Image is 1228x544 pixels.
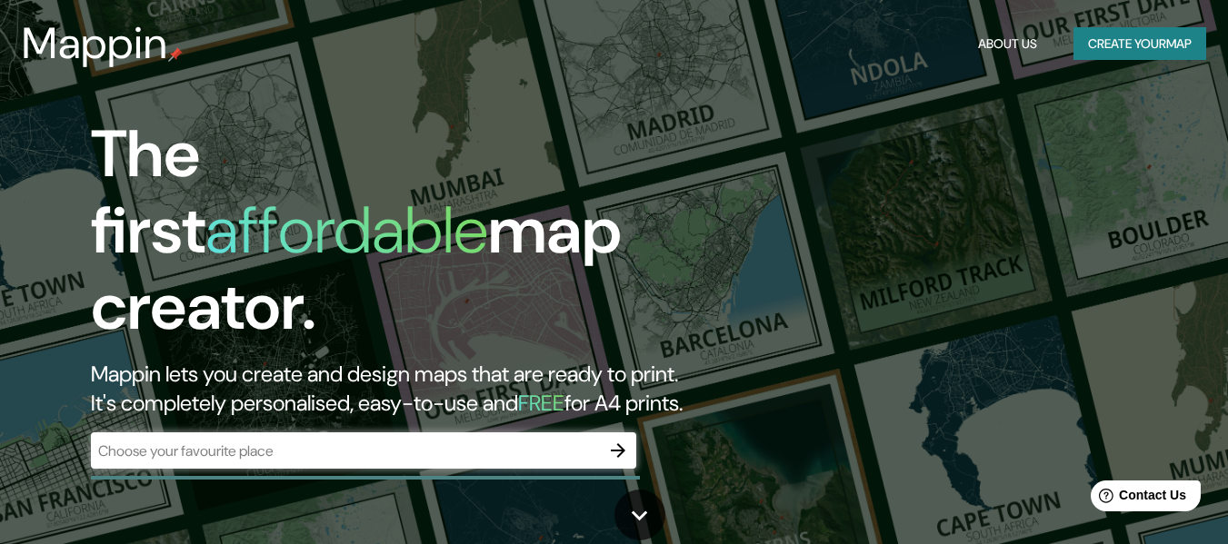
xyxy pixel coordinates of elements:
button: About Us [971,27,1044,61]
iframe: Help widget launcher [1066,473,1208,524]
h1: The first map creator. [91,116,705,360]
h3: Mappin [22,18,168,69]
button: Create yourmap [1073,27,1206,61]
h5: FREE [518,389,564,417]
h2: Mappin lets you create and design maps that are ready to print. It's completely personalised, eas... [91,360,705,418]
img: mappin-pin [168,47,183,62]
input: Choose your favourite place [91,440,600,461]
h1: affordable [205,188,488,272]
